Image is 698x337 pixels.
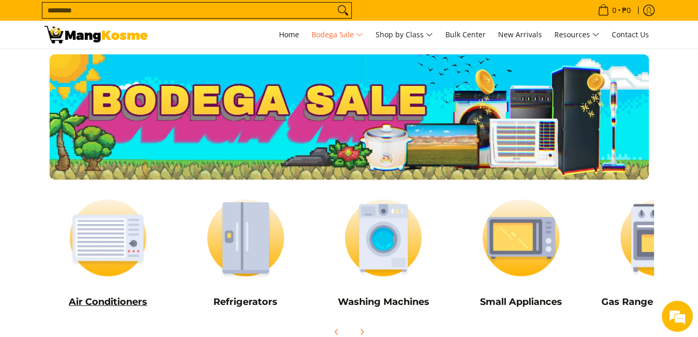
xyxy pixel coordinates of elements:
[44,190,172,315] a: Air Conditioners Air Conditioners
[440,21,491,49] a: Bulk Center
[279,30,299,39] span: Home
[457,190,585,315] a: Small Appliances Small Appliances
[274,21,304,49] a: Home
[44,26,148,43] img: Bodega Sale l Mang Kosme: Cost-Efficient &amp; Quality Home Appliances
[445,30,486,39] span: Bulk Center
[44,296,172,308] h5: Air Conditioners
[320,190,447,286] img: Washing Machines
[335,3,351,18] button: Search
[320,190,447,315] a: Washing Machines Washing Machines
[320,296,447,308] h5: Washing Machines
[44,190,172,286] img: Air Conditioners
[549,21,604,49] a: Resources
[612,30,649,39] span: Contact Us
[376,28,433,41] span: Shop by Class
[182,190,309,315] a: Refrigerators Refrigerators
[158,21,654,49] nav: Main Menu
[457,296,585,308] h5: Small Appliances
[611,7,618,14] span: 0
[306,21,368,49] a: Bodega Sale
[595,5,634,16] span: •
[554,28,599,41] span: Resources
[498,30,542,39] span: New Arrivals
[607,21,654,49] a: Contact Us
[370,21,438,49] a: Shop by Class
[457,190,585,286] img: Small Appliances
[182,190,309,286] img: Refrigerators
[493,21,547,49] a: New Arrivals
[182,296,309,308] h5: Refrigerators
[621,7,632,14] span: ₱0
[312,28,363,41] span: Bodega Sale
